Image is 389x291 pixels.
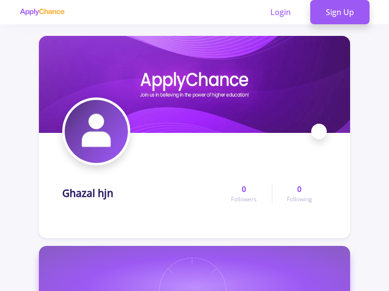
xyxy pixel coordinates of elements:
h1: Ghazal hjn [62,187,113,199]
img: Ghazal hjnavatar [65,100,128,163]
a: 0Following [272,183,327,204]
span: Followers [231,195,257,204]
img: Ghazal hjncover image [39,36,350,133]
a: 0Followers [216,183,271,204]
span: 0 [242,183,246,195]
span: Following [287,195,312,204]
span: 0 [297,183,301,195]
img: applychance logo text only [19,8,65,16]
